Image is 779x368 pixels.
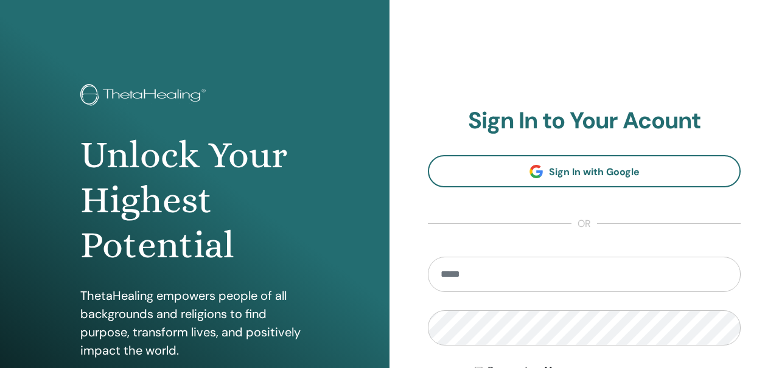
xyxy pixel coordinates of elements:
h1: Unlock Your Highest Potential [80,133,310,268]
h2: Sign In to Your Acount [428,107,741,135]
p: ThetaHealing empowers people of all backgrounds and religions to find purpose, transform lives, a... [80,286,310,359]
a: Sign In with Google [428,155,741,187]
span: Sign In with Google [549,165,640,178]
span: or [571,217,597,231]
